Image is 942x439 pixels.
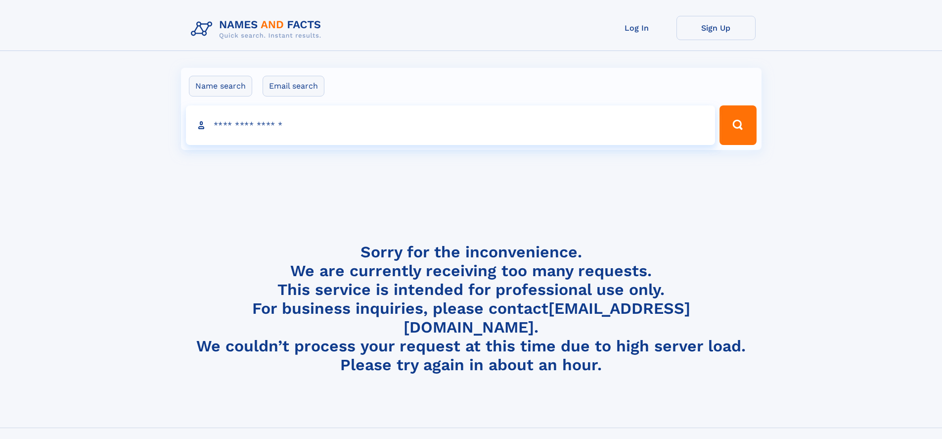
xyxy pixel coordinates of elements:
[597,16,676,40] a: Log In
[187,243,756,375] h4: Sorry for the inconvenience. We are currently receiving too many requests. This service is intend...
[189,76,252,97] label: Name search
[719,105,756,145] button: Search Button
[186,105,716,145] input: search input
[676,16,756,40] a: Sign Up
[263,76,324,97] label: Email search
[404,299,690,337] a: [EMAIL_ADDRESS][DOMAIN_NAME]
[187,16,329,43] img: Logo Names and Facts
